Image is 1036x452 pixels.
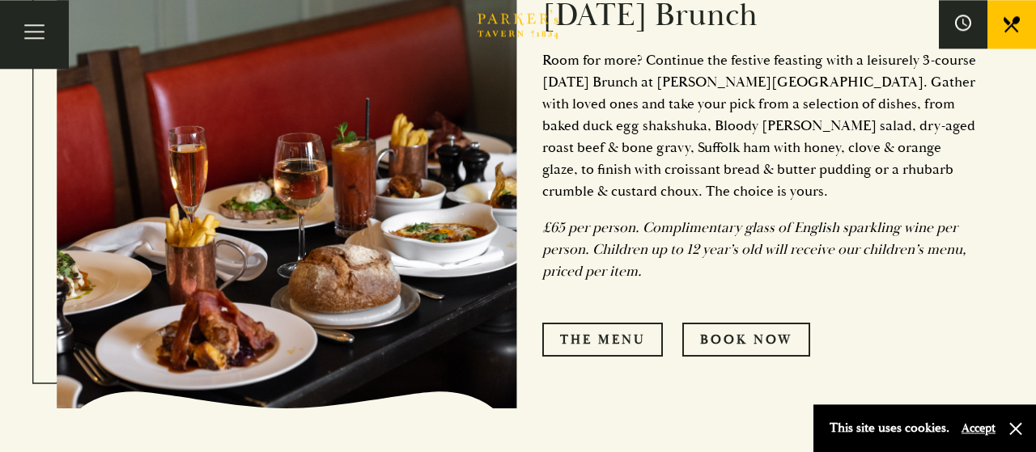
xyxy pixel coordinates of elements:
p: Room for more? Continue the festive feasting with a leisurely 3-course [DATE] Brunch at [PERSON_N... [542,49,979,202]
a: The Menu [542,323,663,357]
p: This site uses cookies. [830,416,949,440]
em: £65 per person. Complimentary glass of English sparkling wine per person. Children up to 12 year’... [542,218,966,281]
a: Book Now [682,323,810,357]
button: Accept [962,420,996,436]
button: Close and accept [1008,420,1024,437]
